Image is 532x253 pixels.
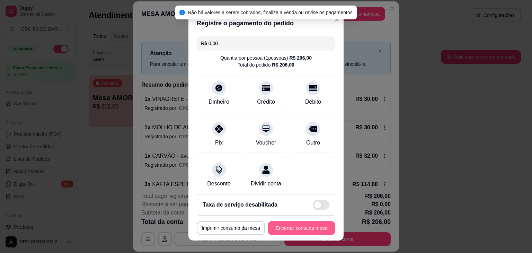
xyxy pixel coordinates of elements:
[203,201,277,209] h2: Taxa de serviço desabilitada
[251,180,281,188] div: Dividir conta
[197,221,265,235] button: Imprimir consumo da mesa
[215,139,223,147] div: Pix
[306,139,320,147] div: Outro
[188,10,353,15] span: Não há valores a serem cobrados, finalize a venda ou revise os pagamentos
[289,54,312,61] div: R$ 206,00
[257,98,275,106] div: Crédito
[207,180,231,188] div: Desconto
[272,61,294,68] div: R$ 206,00
[256,139,276,147] div: Voucher
[179,10,185,15] span: info-circle
[209,98,229,106] div: Dinheiro
[188,13,344,34] header: Registre o pagamento do pedido
[238,61,294,68] div: Total do pedido
[201,36,331,50] input: Ex.: hambúrguer de cordeiro
[305,98,321,106] div: Débito
[331,14,342,25] button: Close
[220,54,312,61] div: Quantia por pessoa ( 1 pessoas)
[268,221,335,235] button: Encerrar conta da mesa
